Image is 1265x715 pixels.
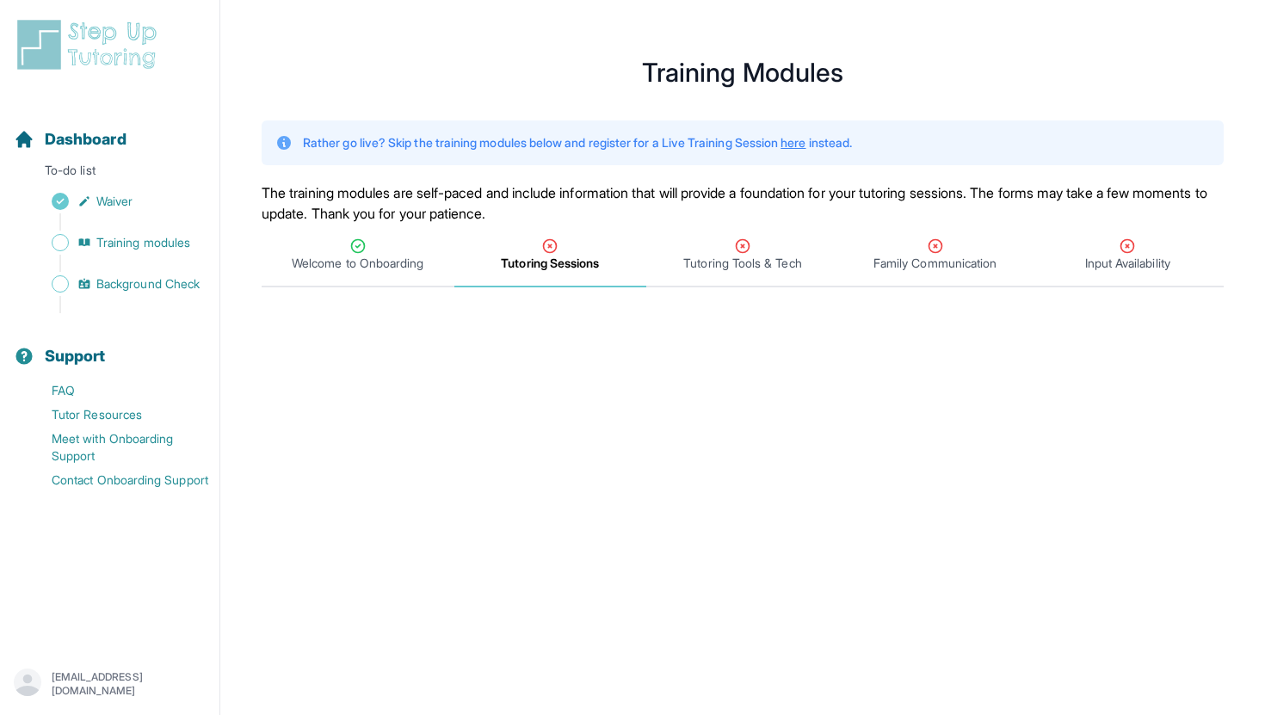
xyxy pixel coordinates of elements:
[7,162,213,186] p: To-do list
[14,379,219,403] a: FAQ
[303,134,852,151] p: Rather go live? Skip the training modules below and register for a Live Training Session instead.
[96,193,133,210] span: Waiver
[52,670,206,698] p: [EMAIL_ADDRESS][DOMAIN_NAME]
[873,255,997,272] span: Family Communication
[14,127,126,151] a: Dashboard
[14,17,167,72] img: logo
[45,127,126,151] span: Dashboard
[14,468,219,492] a: Contact Onboarding Support
[7,100,213,158] button: Dashboard
[14,427,219,468] a: Meet with Onboarding Support
[501,255,599,272] span: Tutoring Sessions
[14,189,219,213] a: Waiver
[96,234,190,251] span: Training modules
[96,275,200,293] span: Background Check
[7,317,213,375] button: Support
[683,255,801,272] span: Tutoring Tools & Tech
[14,403,219,427] a: Tutor Resources
[14,231,219,255] a: Training modules
[262,62,1224,83] h1: Training Modules
[292,255,423,272] span: Welcome to Onboarding
[45,344,106,368] span: Support
[1085,255,1170,272] span: Input Availability
[262,182,1224,224] p: The training modules are self-paced and include information that will provide a foundation for yo...
[262,224,1224,287] nav: Tabs
[14,669,206,700] button: [EMAIL_ADDRESS][DOMAIN_NAME]
[14,272,219,296] a: Background Check
[781,135,805,150] a: here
